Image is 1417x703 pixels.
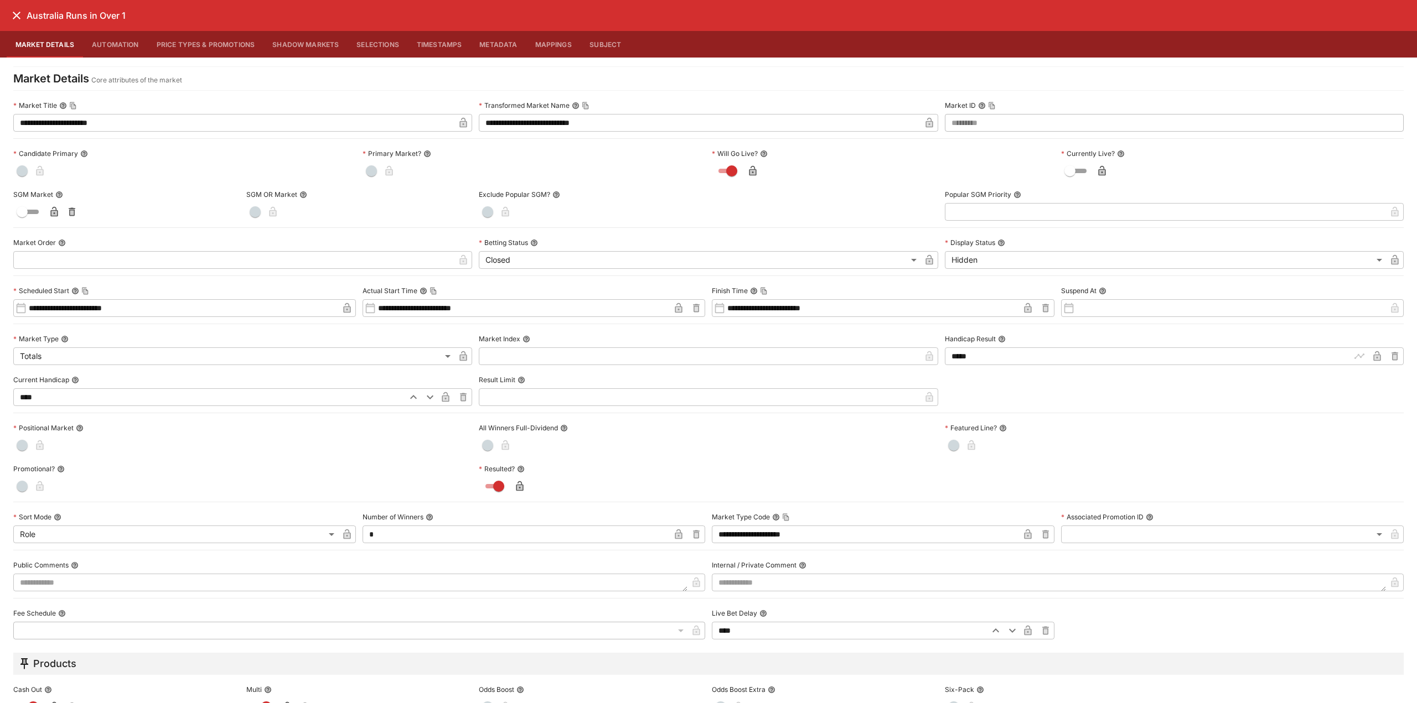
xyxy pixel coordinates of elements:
[54,513,61,521] button: Sort Mode
[13,464,55,473] p: Promotional?
[479,190,550,199] p: Exclude Popular SGM?
[420,287,427,295] button: Actual Start TimeCopy To Clipboard
[13,685,42,694] p: Cash Out
[13,149,78,158] p: Candidate Primary
[263,31,348,58] button: Shadow Markets
[976,686,984,694] button: Six-Pack
[712,685,766,694] p: Odds Boost Extra
[572,102,580,110] button: Transformed Market NameCopy To Clipboard
[945,101,976,110] p: Market ID
[518,376,525,384] button: Result Limit
[264,686,272,694] button: Multi
[768,686,775,694] button: Odds Boost Extra
[516,686,524,694] button: Odds Boost
[799,561,806,569] button: Internal / Private Comment
[81,287,89,295] button: Copy To Clipboard
[1061,149,1115,158] p: Currently Live?
[782,513,790,521] button: Copy To Clipboard
[479,251,920,269] div: Closed
[363,149,421,158] p: Primary Market?
[13,238,56,247] p: Market Order
[479,334,520,343] p: Market Index
[1146,513,1154,521] button: Associated Promotion ID
[13,375,69,384] p: Current Handicap
[479,464,515,473] p: Resulted?
[517,465,525,473] button: Resulted?
[526,31,581,58] button: Mappings
[423,150,431,158] button: Primary Market?
[71,376,79,384] button: Current Handicap
[61,335,69,343] button: Market Type
[945,423,997,433] p: Featured Line?
[7,31,83,58] button: Market Details
[246,190,297,199] p: SGM OR Market
[76,424,84,432] button: Positional Market
[363,512,423,522] p: Number of Winners
[997,239,1005,247] button: Display Status
[712,286,748,295] p: Finish Time
[479,685,514,694] p: Odds Boost
[523,335,530,343] button: Market Index
[13,286,69,295] p: Scheduled Start
[58,610,66,617] button: Fee Schedule
[479,423,558,433] p: All Winners Full-Dividend
[712,512,770,522] p: Market Type Code
[945,238,995,247] p: Display Status
[13,423,74,433] p: Positional Market
[945,190,1011,199] p: Popular SGM Priority
[58,239,66,247] button: Market Order
[348,31,408,58] button: Selections
[560,424,568,432] button: All Winners Full-Dividend
[945,334,996,343] p: Handicap Result
[1061,286,1097,295] p: Suspend At
[1099,287,1106,295] button: Suspend At
[44,686,52,694] button: Cash Out
[299,191,307,199] button: SGM OR Market
[69,102,77,110] button: Copy To Clipboard
[148,31,264,58] button: Price Types & Promotions
[408,31,471,58] button: Timestamps
[479,101,570,110] p: Transformed Market Name
[759,610,767,617] button: Live Bet Delay
[83,31,148,58] button: Automation
[363,286,417,295] p: Actual Start Time
[582,102,589,110] button: Copy To Clipboard
[7,6,27,25] button: close
[998,335,1006,343] button: Handicap Result
[71,561,79,569] button: Public Comments
[552,191,560,199] button: Exclude Popular SGM?
[712,149,758,158] p: Will Go Live?
[999,424,1007,432] button: Featured Line?
[13,190,53,199] p: SGM Market
[13,71,89,86] h4: Market Details
[1117,150,1125,158] button: Currently Live?
[945,685,974,694] p: Six-Pack
[712,560,797,570] p: Internal / Private Comment
[80,150,88,158] button: Candidate Primary
[479,375,515,384] p: Result Limit
[246,685,262,694] p: Multi
[772,513,780,521] button: Market Type CodeCopy To Clipboard
[27,10,126,22] h6: Australia Runs in Over 1
[13,608,56,618] p: Fee Schedule
[59,102,67,110] button: Market TitleCopy To Clipboard
[978,102,986,110] button: Market IDCopy To Clipboard
[13,525,338,543] div: Role
[13,512,51,522] p: Sort Mode
[470,31,526,58] button: Metadata
[750,287,758,295] button: Finish TimeCopy To Clipboard
[988,102,996,110] button: Copy To Clipboard
[945,251,1386,269] div: Hidden
[13,101,57,110] p: Market Title
[57,465,65,473] button: Promotional?
[1013,191,1021,199] button: Popular SGM Priority
[760,150,768,158] button: Will Go Live?
[1061,512,1144,522] p: Associated Promotion ID
[530,239,538,247] button: Betting Status
[13,560,69,570] p: Public Comments
[426,513,433,521] button: Number of Winners
[430,287,437,295] button: Copy To Clipboard
[479,238,528,247] p: Betting Status
[33,657,76,670] h5: Products
[581,31,630,58] button: Subject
